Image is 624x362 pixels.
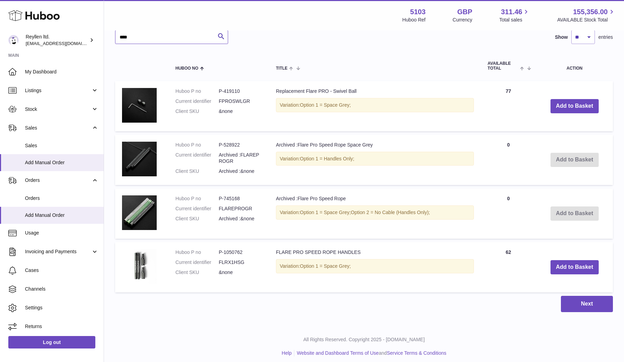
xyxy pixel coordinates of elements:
[175,108,219,115] dt: Client SKU
[219,269,262,276] dd: &none
[276,205,474,220] div: Variation:
[536,54,613,77] th: Action
[276,66,287,71] span: Title
[481,188,536,239] td: 0
[175,259,219,266] dt: Current identifier
[300,156,354,161] span: Option 1 = Handles Only;
[25,87,91,94] span: Listings
[219,142,262,148] dd: P-528922
[110,336,618,343] p: All Rights Reserved. Copyright 2025 - [DOMAIN_NAME]
[219,108,262,115] dd: &none
[175,168,219,175] dt: Client SKU
[294,350,446,356] li: and
[219,259,262,266] dd: FLRX1HSG
[25,248,91,255] span: Invoicing and Payments
[175,205,219,212] dt: Current identifier
[557,17,616,23] span: AVAILABLE Stock Total
[25,267,98,274] span: Cases
[499,17,530,23] span: Total sales
[25,125,91,131] span: Sales
[25,69,98,75] span: My Dashboard
[410,7,426,17] strong: 5103
[122,249,157,284] img: FLARE PRO SPEED ROPE HANDLES
[175,195,219,202] dt: Huboo P no
[25,323,98,330] span: Returns
[457,7,472,17] strong: GBP
[561,296,613,312] button: Next
[453,17,473,23] div: Currency
[175,269,219,276] dt: Client SKU
[122,195,157,230] img: Archived :Flare Pro Speed Rope
[25,230,98,236] span: Usage
[598,34,613,41] span: entries
[551,99,599,113] button: Add to Basket
[573,7,608,17] span: 155,356.00
[300,210,351,215] span: Option 1 = Space Grey;
[276,98,474,112] div: Variation:
[175,152,219,165] dt: Current identifier
[481,81,536,131] td: 77
[175,215,219,222] dt: Client SKU
[219,98,262,105] dd: FPROSWLGR
[25,159,98,166] span: Add Manual Order
[300,263,351,269] span: Option 1 = Space Grey;
[219,249,262,256] dd: P-1050762
[297,350,379,356] a: Website and Dashboard Terms of Use
[25,106,91,113] span: Stock
[300,102,351,108] span: Option 1 = Space Grey;
[219,168,262,175] dd: Archived :&none
[122,142,157,176] img: Archived :Flare Pro Speed Rope Space Grey
[269,81,481,131] td: Replacement Flare PRO - Swivel Ball
[25,142,98,149] span: Sales
[25,212,98,219] span: Add Manual Order
[122,88,157,123] img: Replacement Flare PRO - Swivel Ball
[219,195,262,202] dd: P-745168
[175,66,198,71] span: Huboo no
[8,35,19,45] img: reyllen@reyllen.com
[488,61,519,70] span: AVAILABLE Total
[175,98,219,105] dt: Current identifier
[219,215,262,222] dd: Archived :&none
[219,205,262,212] dd: FLAREPROGR
[551,260,599,274] button: Add to Basket
[269,242,481,292] td: FLARE PRO SPEED ROPE HANDLES
[175,88,219,95] dt: Huboo P no
[8,336,95,348] a: Log out
[555,34,568,41] label: Show
[269,188,481,239] td: Archived :Flare Pro Speed Rope
[481,242,536,292] td: 62
[501,7,522,17] span: 311.46
[557,7,616,23] a: 155,356.00 AVAILABLE Stock Total
[282,350,292,356] a: Help
[499,7,530,23] a: 311.46 Total sales
[25,286,98,292] span: Channels
[402,17,426,23] div: Huboo Ref
[276,152,474,166] div: Variation:
[175,249,219,256] dt: Huboo P no
[26,41,102,46] span: [EMAIL_ADDRESS][DOMAIN_NAME]
[25,195,98,202] span: Orders
[481,135,536,185] td: 0
[276,259,474,273] div: Variation:
[219,152,262,165] dd: Archived :FLAREPROGR
[351,210,430,215] span: Option 2 = No Cable (Handles Only);
[175,142,219,148] dt: Huboo P no
[26,34,88,47] div: Reyllen ltd.
[25,304,98,311] span: Settings
[269,135,481,185] td: Archived :Flare Pro Speed Rope Space Grey
[25,177,91,184] span: Orders
[219,88,262,95] dd: P-419110
[387,350,447,356] a: Service Terms & Conditions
